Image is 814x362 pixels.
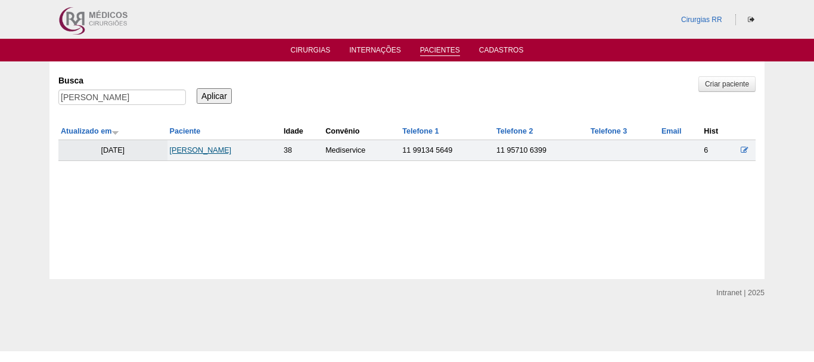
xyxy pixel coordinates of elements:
td: 38 [281,140,323,161]
i: Sair [748,16,754,23]
a: Cadastros [479,46,524,58]
th: Hist [701,123,734,140]
a: Cirurgias [291,46,331,58]
a: Telefone 3 [591,127,627,135]
label: Busca [58,75,186,86]
td: 11 99134 5649 [400,140,494,161]
td: 11 95710 6399 [494,140,588,161]
a: Telefone 2 [496,127,533,135]
th: Idade [281,123,323,140]
input: Aplicar [197,88,232,104]
a: Telefone 1 [402,127,439,135]
td: Mediservice [323,140,400,161]
td: [DATE] [58,140,167,161]
a: Paciente [170,127,201,135]
a: Internações [349,46,401,58]
a: Criar paciente [698,76,756,92]
a: [PERSON_NAME] [170,146,232,154]
img: ordem crescente [111,128,119,136]
div: Intranet | 2025 [716,287,765,299]
input: Digite os termos que você deseja procurar. [58,89,186,105]
a: Pacientes [420,46,460,56]
td: 6 [701,140,734,161]
a: Email [661,127,682,135]
a: Cirurgias RR [681,16,722,24]
a: Atualizado em [61,127,119,135]
th: Convênio [323,123,400,140]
